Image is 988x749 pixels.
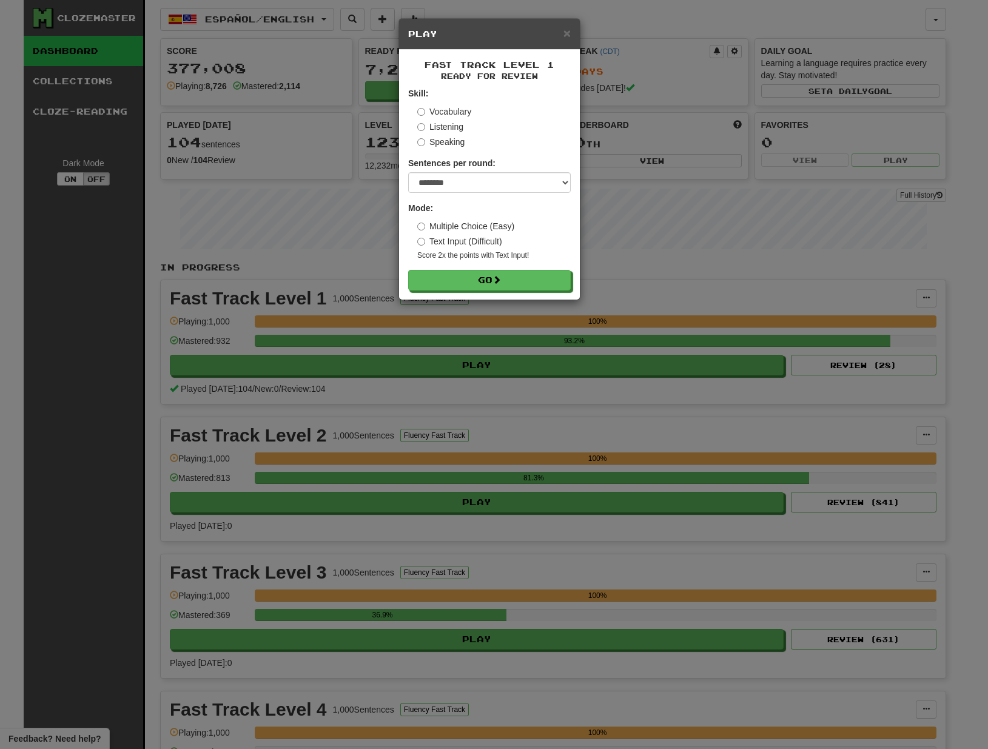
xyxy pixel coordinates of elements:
span: × [563,26,571,40]
label: Vocabulary [417,106,471,118]
label: Listening [417,121,463,133]
label: Speaking [417,136,465,148]
button: Go [408,270,571,291]
input: Listening [417,123,425,131]
input: Speaking [417,138,425,146]
input: Vocabulary [417,108,425,116]
strong: Skill: [408,89,428,98]
h5: Play [408,28,571,40]
input: Text Input (Difficult) [417,238,425,246]
input: Multiple Choice (Easy) [417,223,425,230]
label: Sentences per round: [408,157,496,169]
button: Close [563,27,571,39]
small: Score 2x the points with Text Input ! [417,250,571,261]
label: Text Input (Difficult) [417,235,502,247]
strong: Mode: [408,203,433,213]
label: Multiple Choice (Easy) [417,220,514,232]
span: Fast Track Level 1 [425,59,554,70]
small: Ready for Review [408,71,571,81]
